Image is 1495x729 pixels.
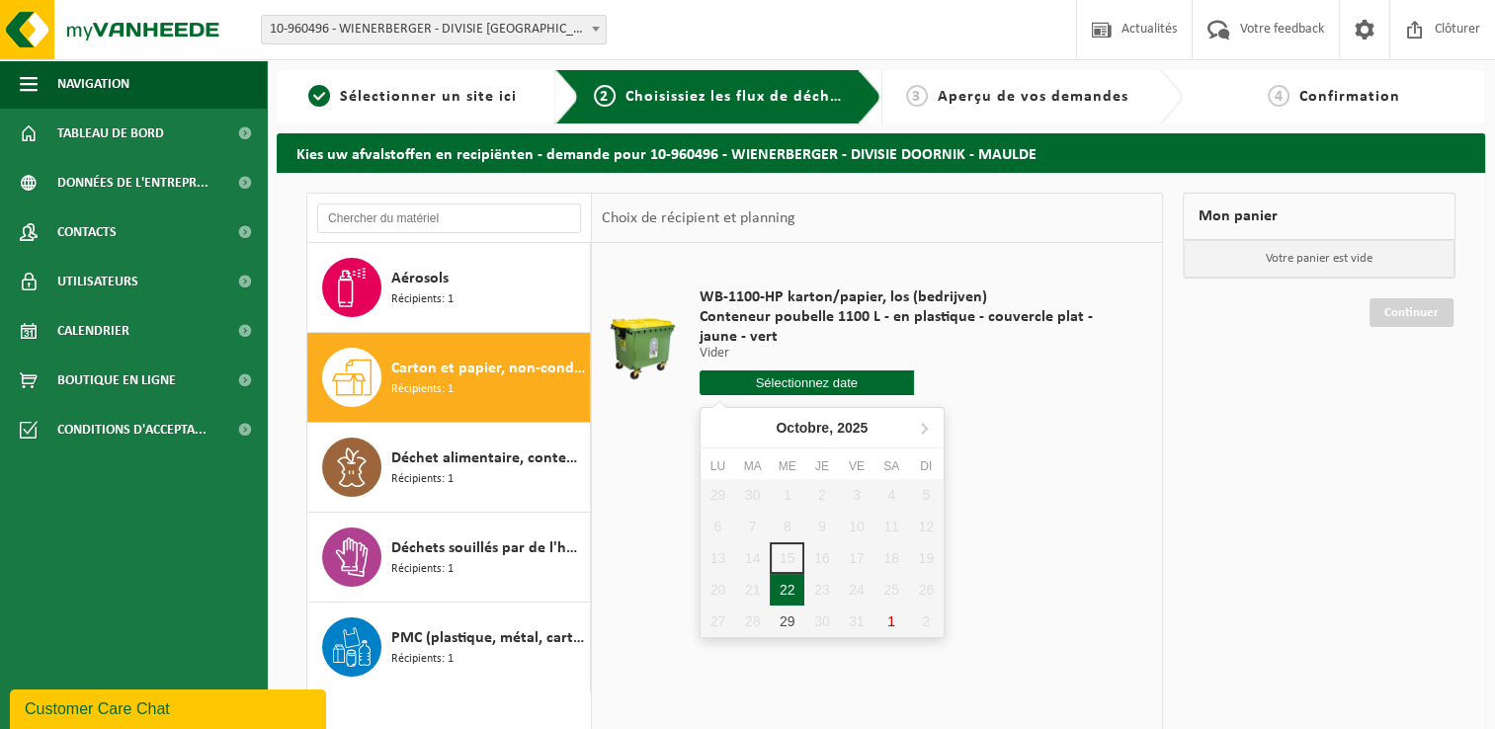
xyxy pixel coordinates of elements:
span: PMC (plastique, métal, carton boisson) (industriel) [391,626,585,650]
div: Lu [701,456,735,476]
span: Contacts [57,207,117,257]
span: Déchet alimentaire, contenant des produits d'origine animale, non emballé, catégorie 3 [391,446,585,470]
span: 10-960496 - WIENERBERGER - DIVISIE DOORNIK - MAULDE [262,16,606,43]
div: Je [804,456,839,476]
button: Déchets souillés par de l'huile Récipients: 1 [307,513,591,603]
button: Déchet alimentaire, contenant des produits d'origine animale, non emballé, catégorie 3 Récipients: 1 [307,423,591,513]
div: Ma [735,456,770,476]
a: 1Sélectionner un site ici [287,85,540,109]
span: Récipients: 1 [391,290,454,309]
span: Récipients: 1 [391,650,454,669]
span: Carton et papier, non-conditionné (industriel) [391,357,585,380]
span: Tableau de bord [57,109,164,158]
button: PMC (plastique, métal, carton boisson) (industriel) Récipients: 1 [307,603,591,691]
iframe: chat widget [10,686,330,729]
div: Choix de récipient et planning [592,194,804,243]
span: Aérosols [391,267,449,290]
span: Navigation [57,59,129,109]
h2: Kies uw afvalstoffen en recipiënten - demande pour 10-960496 - WIENERBERGER - DIVISIE DOORNIK - M... [277,133,1485,172]
span: Conteneur poubelle 1100 L - en plastique - couvercle plat - jaune - vert [700,307,1127,347]
div: Di [909,456,944,476]
span: Boutique en ligne [57,356,176,405]
span: 1 [308,85,330,107]
div: 29 [770,606,804,637]
span: 2 [594,85,616,107]
span: Calendrier [57,306,129,356]
div: Me [770,456,804,476]
span: Conditions d'accepta... [57,405,207,454]
span: Récipients: 1 [391,380,454,399]
span: WB-1100-HP karton/papier, los (bedrijven) [700,287,1127,307]
span: Déchets souillés par de l'huile [391,536,585,560]
button: Aérosols Récipients: 1 [307,243,591,333]
a: Continuer [1370,298,1453,327]
div: Mon panier [1183,193,1455,240]
input: Sélectionnez date [700,370,914,395]
span: 3 [906,85,928,107]
p: Votre panier est vide [1184,240,1454,278]
span: Utilisateurs [57,257,138,306]
div: 22 [770,574,804,606]
span: Choisissiez les flux de déchets et récipients [625,89,955,105]
p: Vider [700,347,1127,361]
button: Carton et papier, non-conditionné (industriel) Récipients: 1 [307,333,591,423]
span: Confirmation [1299,89,1400,105]
div: Ve [839,456,873,476]
span: Données de l'entrepr... [57,158,208,207]
div: Octobre, [768,412,875,444]
span: Récipients: 1 [391,470,454,489]
span: 10-960496 - WIENERBERGER - DIVISIE DOORNIK - MAULDE [261,15,607,44]
input: Chercher du matériel [317,203,581,233]
div: Sa [874,456,909,476]
span: 4 [1268,85,1289,107]
i: 2025 [837,421,868,435]
span: Sélectionner un site ici [340,89,517,105]
span: Aperçu de vos demandes [938,89,1128,105]
span: Récipients: 1 [391,560,454,579]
